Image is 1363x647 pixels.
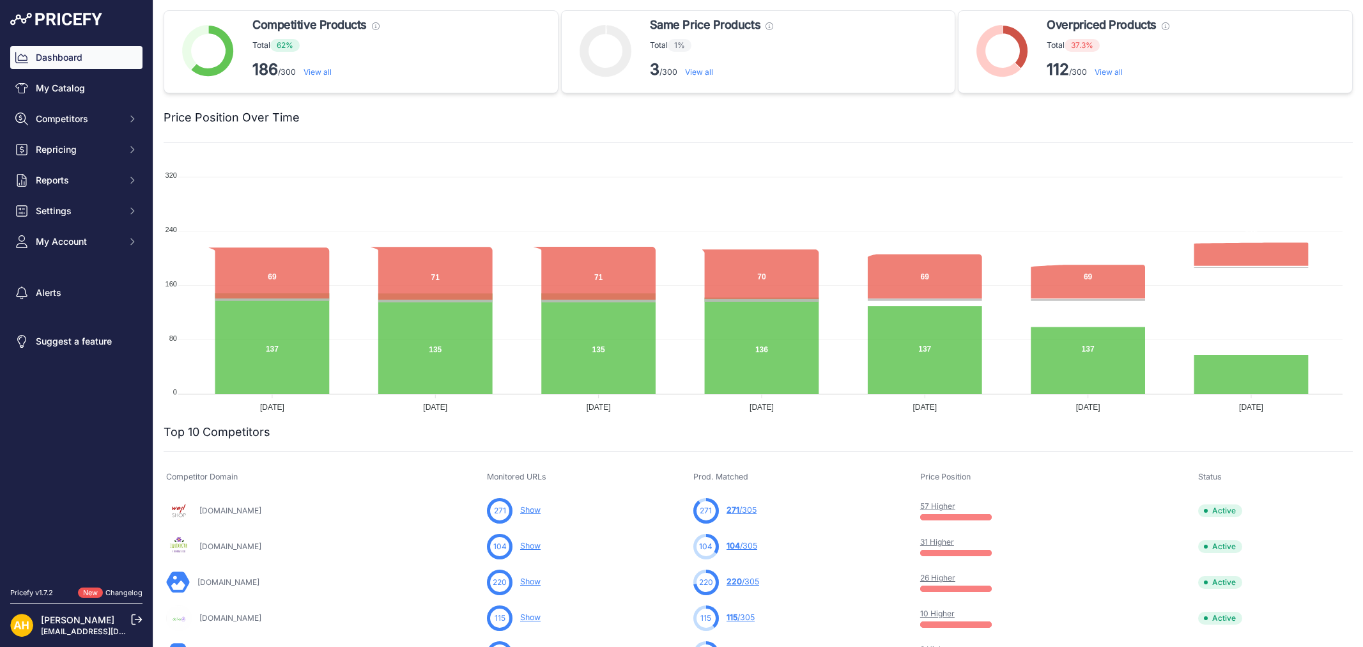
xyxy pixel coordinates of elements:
span: Settings [36,205,119,217]
p: /300 [1047,59,1169,80]
span: Prod. Matched [693,472,748,481]
p: /300 [252,59,380,80]
strong: 3 [650,60,659,79]
tspan: 160 [166,280,177,288]
button: Repricing [10,138,142,161]
a: 10 Higher [920,609,955,618]
a: Dashboard [10,46,142,69]
tspan: [DATE] [1239,403,1263,412]
a: [DOMAIN_NAME] [199,506,261,515]
tspan: [DATE] [587,403,611,412]
a: 31 Higher [920,537,954,547]
tspan: [DATE] [260,403,284,412]
p: Total [1047,39,1169,52]
span: 220 [699,577,713,588]
strong: 186 [252,60,278,79]
span: 104 [699,541,712,552]
span: 104 [493,541,507,552]
a: [DOMAIN_NAME] [199,613,261,623]
tspan: 240 [166,226,177,233]
span: 220 [727,577,742,586]
span: Active [1198,576,1242,589]
p: Total [252,39,380,52]
a: [EMAIL_ADDRESS][DOMAIN_NAME] [41,627,174,636]
strong: 112 [1047,60,1069,79]
a: Show [520,541,541,550]
span: Reports [36,174,119,187]
h2: Top 10 Competitors [164,423,270,441]
span: Active [1198,504,1242,517]
a: 271/305 [727,505,757,515]
a: Show [520,505,541,515]
a: View all [304,67,332,77]
div: Pricefy v1.7.2 [10,588,53,598]
h2: Price Position Over Time [164,109,300,127]
p: /300 [650,59,773,80]
span: 115 [727,612,737,622]
tspan: [DATE] [750,403,774,412]
span: Price Position [920,472,971,481]
a: 220/305 [727,577,759,586]
span: Repricing [36,143,119,156]
span: 37.3% [1065,39,1100,52]
a: 115/305 [727,612,755,622]
tspan: [DATE] [423,403,447,412]
span: 62% [270,39,300,52]
tspan: 0 [173,388,177,396]
a: View all [685,67,713,77]
tspan: [DATE] [913,403,937,412]
span: 220 [493,577,507,588]
span: 271 [494,505,506,517]
span: Active [1198,540,1242,553]
span: Overpriced Products [1047,16,1156,34]
a: 26 Higher [920,573,955,582]
button: Reports [10,169,142,192]
span: New [78,588,103,598]
tspan: 80 [169,334,177,342]
a: [DOMAIN_NAME] [197,577,259,587]
button: My Account [10,230,142,253]
tspan: [DATE] [1076,403,1100,412]
span: 104 [727,541,740,550]
span: 271 [700,505,712,517]
a: 104/305 [727,541,757,550]
a: My Catalog [10,77,142,100]
span: Same Price Products [650,16,760,34]
span: 1% [668,39,691,52]
span: Competitors [36,113,119,125]
span: Competitor Domain [166,472,238,481]
span: Active [1198,612,1242,625]
a: Alerts [10,281,142,304]
tspan: 320 [166,171,177,179]
img: Pricefy Logo [10,13,102,26]
p: Total [650,39,773,52]
a: [DOMAIN_NAME] [199,542,261,551]
a: Changelog [105,588,142,597]
span: 115 [700,612,711,624]
span: Status [1198,472,1222,481]
span: My Account [36,235,119,248]
a: [PERSON_NAME] [41,614,114,625]
a: Show [520,612,541,622]
a: Suggest a feature [10,330,142,353]
span: Competitive Products [252,16,367,34]
a: View all [1095,67,1123,77]
span: Monitored URLs [487,472,546,481]
a: Show [520,577,541,586]
a: 57 Higher [920,501,955,511]
button: Settings [10,199,142,222]
button: Competitors [10,107,142,130]
span: 115 [495,612,505,624]
nav: Sidebar [10,46,142,572]
span: 271 [727,505,739,515]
